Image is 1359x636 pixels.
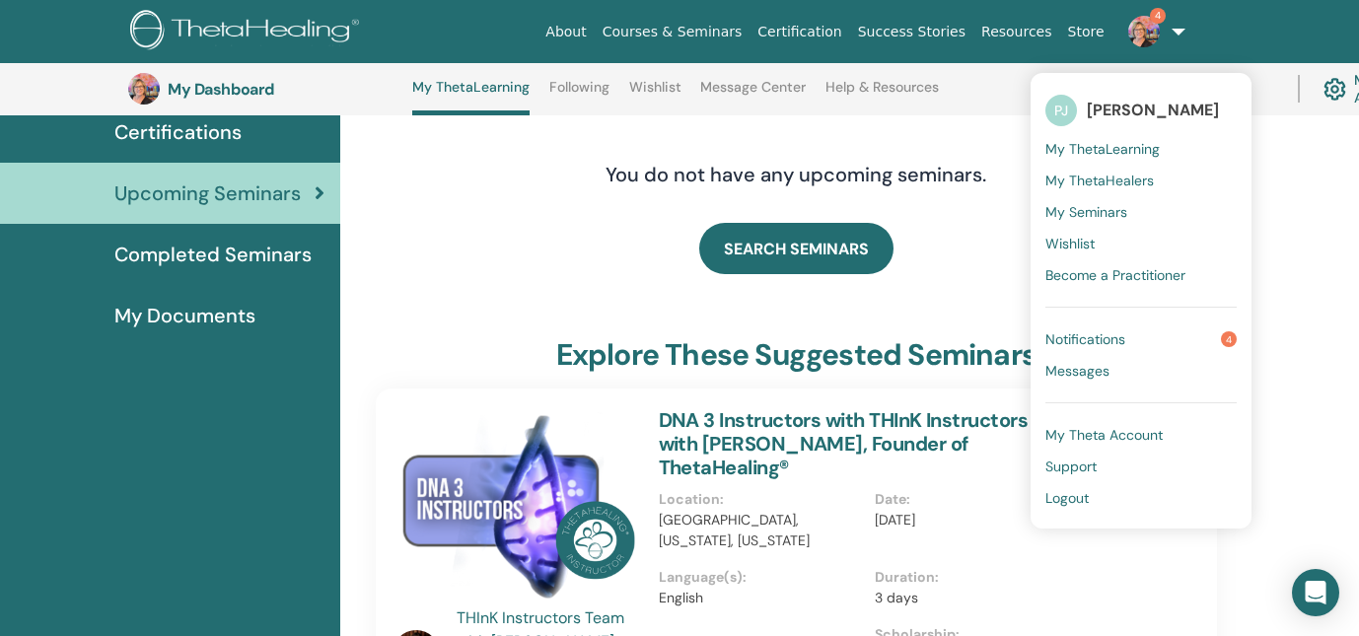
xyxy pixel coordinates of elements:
a: Resources [973,14,1060,50]
a: Courses & Seminars [595,14,751,50]
p: Language(s) : [659,567,864,588]
a: Wishlist [629,79,681,110]
p: [GEOGRAPHIC_DATA], [US_STATE], [US_STATE] [659,510,864,551]
span: My Documents [114,301,255,330]
span: Certifications [114,117,242,147]
a: Message Center [700,79,806,110]
a: Notifications4 [1045,323,1237,355]
span: Upcoming Seminars [114,178,301,208]
ul: 4 [1031,73,1252,529]
p: [DATE] [875,510,1080,530]
p: 3 days [875,588,1080,608]
a: My ThetaLearning [412,79,530,115]
img: logo.png [130,10,366,54]
span: 4 [1221,331,1237,347]
img: default.jpg [128,73,160,105]
span: SEARCH SEMINARS [724,239,869,259]
a: Help & Resources [825,79,939,110]
a: PJ[PERSON_NAME] [1045,88,1237,133]
a: Certification [750,14,849,50]
span: Notifications [1045,330,1125,348]
a: My ThetaHealers [1045,165,1237,196]
a: Support [1045,451,1237,482]
span: 4 [1150,8,1166,24]
a: DNA 3 Instructors with THInK Instructors Team with [PERSON_NAME], Founder of ThetaHealing® [659,407,1083,480]
h4: You do not have any upcoming seminars. [485,163,1107,186]
a: Logout [1045,482,1237,514]
a: Instructor Dashboard [1112,67,1274,110]
div: Open Intercom Messenger [1292,569,1339,616]
span: My ThetaLearning [1045,140,1160,158]
a: My ThetaLearning [1045,133,1237,165]
span: Logout [1045,489,1089,507]
img: cog.svg [1323,73,1346,106]
a: Store [1060,14,1112,50]
span: Messages [1045,362,1109,380]
a: Wishlist [1045,228,1237,259]
a: Become a Practitioner [1045,259,1237,291]
span: Wishlist [1045,235,1095,252]
span: [PERSON_NAME] [1087,100,1219,120]
p: English [659,588,864,608]
a: My Theta Account [1045,419,1237,451]
img: default.jpg [1128,16,1160,47]
span: My Seminars [1045,203,1127,221]
p: Duration : [875,567,1080,588]
span: My ThetaHealers [1045,172,1154,189]
a: Following [549,79,609,110]
span: Become a Practitioner [1045,266,1185,284]
span: My Theta Account [1045,426,1163,444]
a: About [537,14,594,50]
a: Messages [1045,355,1237,387]
span: PJ [1045,95,1077,126]
img: DNA 3 Instructors [393,408,635,612]
a: Success Stories [850,14,973,50]
h3: explore these suggested seminars [556,337,1037,373]
p: Location : [659,489,864,510]
span: Support [1045,458,1097,475]
a: SEARCH SEMINARS [699,223,894,274]
p: Date : [875,489,1080,510]
h3: My Dashboard [168,80,365,99]
span: Completed Seminars [114,240,312,269]
a: My Seminars [1045,196,1237,228]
